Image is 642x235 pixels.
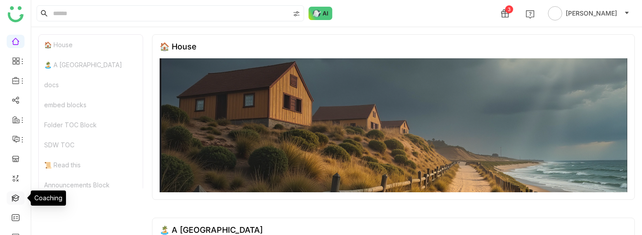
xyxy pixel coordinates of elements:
[39,175,143,195] div: Announcements Block
[160,225,263,235] div: 🏝️ A [GEOGRAPHIC_DATA]
[546,6,631,20] button: [PERSON_NAME]
[526,10,535,19] img: help.svg
[160,58,627,192] img: 68553b2292361c547d91f02a
[309,7,333,20] img: ask-buddy-normal.svg
[39,135,143,155] div: SDW TOC
[39,55,143,75] div: 🏝️ A [GEOGRAPHIC_DATA]
[505,5,513,13] div: 3
[39,35,143,55] div: 🏠 House
[566,8,617,18] span: [PERSON_NAME]
[548,6,562,20] img: avatar
[31,190,66,206] div: Coaching
[8,6,24,22] img: logo
[293,10,300,17] img: search-type.svg
[39,75,143,95] div: docs
[39,95,143,115] div: embed blocks
[160,42,197,51] div: 🏠 House
[39,155,143,175] div: 📜 Read this
[39,115,143,135] div: Folder TOC Block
